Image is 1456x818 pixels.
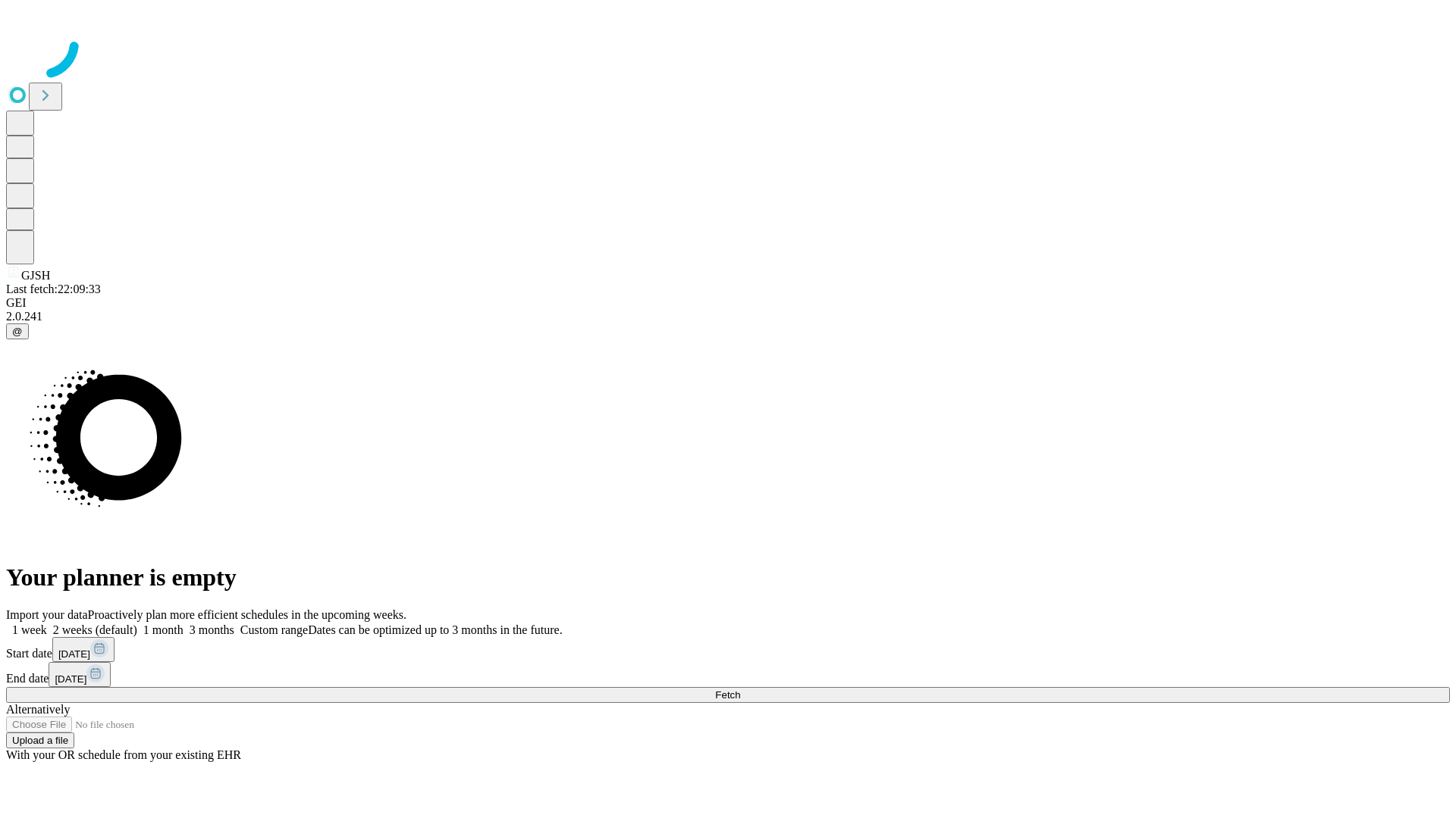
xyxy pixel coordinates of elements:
[12,623,47,636] span: 1 week
[6,662,1450,687] div: End date
[6,310,1450,323] div: 2.0.241
[6,564,1450,592] h1: Your planner is empty
[308,623,562,636] span: Dates can be optimized up to 3 months in the future.
[49,662,111,687] button: [DATE]
[190,623,234,636] span: 3 months
[240,623,308,636] span: Custom range
[6,283,101,295] span: Last fetch: 22:09:33
[6,687,1450,703] button: Fetch
[143,623,184,636] span: 1 month
[12,326,23,337] span: @
[6,608,88,621] span: Import your data
[55,673,86,685] span: [DATE]
[6,296,1450,310] div: GEI
[53,623,137,636] span: 2 weeks (default)
[6,637,1450,662] div: Start date
[6,732,74,748] button: Upload a file
[52,637,115,662] button: [DATE]
[58,648,90,660] span: [DATE]
[6,323,29,339] button: @
[88,608,406,621] span: Proactively plan more efficient schedules in the upcoming weeks.
[6,748,241,761] span: With your OR schedule from your existing EHR
[6,703,70,716] span: Alternatively
[21,269,50,282] span: GJSH
[715,689,740,701] span: Fetch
